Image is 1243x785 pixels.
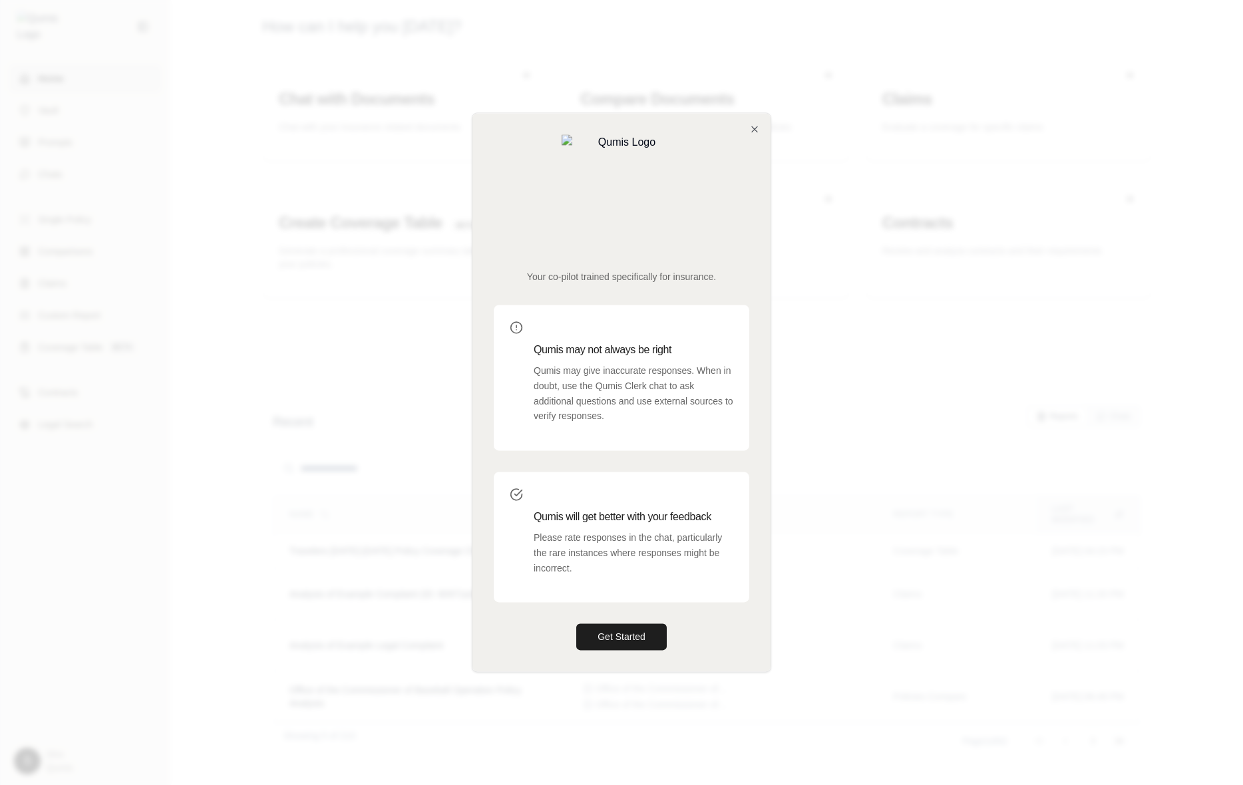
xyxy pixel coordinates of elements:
p: Please rate responses in the chat, particularly the rare instances where responses might be incor... [534,530,733,575]
p: Qumis may give inaccurate responses. When in doubt, use the Qumis Clerk chat to ask additional qu... [534,363,733,424]
button: Get Started [576,624,667,651]
img: Qumis Logo [562,134,681,254]
p: Your co-pilot trained specifically for insurance. [494,270,749,283]
h3: Qumis will get better with your feedback [534,509,733,525]
h3: Qumis may not always be right [534,342,733,358]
